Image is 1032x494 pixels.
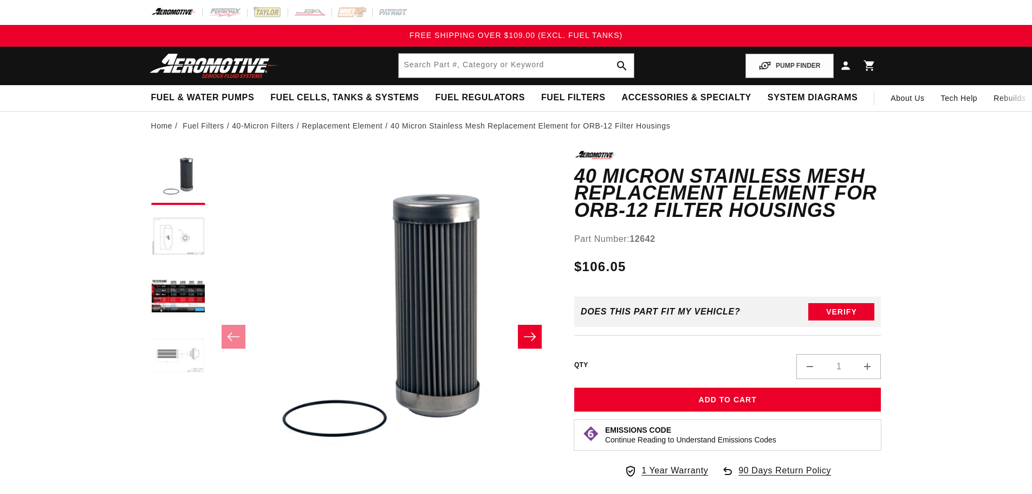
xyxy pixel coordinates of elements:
[391,120,670,132] li: 40 Micron Stainless Mesh Replacement Element for ORB-12 Filter Housings
[605,426,671,434] strong: Emissions Code
[994,92,1025,104] span: Rebuilds
[151,151,205,205] button: Load image 1 in gallery view
[151,270,205,324] button: Load image 3 in gallery view
[933,85,986,111] summary: Tech Help
[882,85,932,111] a: About Us
[399,54,634,78] input: Search by Part Number, Category or Keyword
[143,85,263,111] summary: Fuel & Water Pumps
[614,85,760,111] summary: Accessories & Specialty
[435,92,524,104] span: Fuel Regulators
[721,464,831,489] a: 90 Days Return Policy
[574,361,588,370] label: QTY
[891,94,924,102] span: About Us
[262,85,427,111] summary: Fuel Cells, Tanks & Systems
[151,330,205,384] button: Load image 4 in gallery view
[222,325,245,349] button: Slide left
[533,85,614,111] summary: Fuel Filters
[574,232,881,246] div: Part Number:
[147,53,282,79] img: Aeromotive
[610,54,634,78] button: search button
[760,85,866,111] summary: System Diagrams
[808,303,874,320] button: Verify
[582,425,600,442] img: Emissions code
[738,464,831,489] span: 90 Days Return Policy
[581,307,741,317] div: Does This part fit My vehicle?
[624,464,708,478] a: 1 Year Warranty
[410,31,622,40] span: FREE SHIPPING OVER $109.00 (EXCL. FUEL TANKS)
[427,85,533,111] summary: Fuel Regulators
[605,435,776,445] p: Continue Reading to Understand Emissions Codes
[518,325,542,349] button: Slide right
[151,210,205,265] button: Load image 2 in gallery view
[270,92,419,104] span: Fuel Cells, Tanks & Systems
[183,120,232,132] li: Fuel Filters
[745,54,833,78] button: PUMP FINDER
[768,92,858,104] span: System Diagrams
[151,120,881,132] nav: breadcrumbs
[941,92,978,104] span: Tech Help
[541,92,606,104] span: Fuel Filters
[629,234,655,243] strong: 12642
[605,425,776,445] button: Emissions CodeContinue Reading to Understand Emissions Codes
[641,464,708,478] span: 1 Year Warranty
[302,120,391,132] li: Replacement Element
[622,92,751,104] span: Accessories & Specialty
[151,120,173,132] a: Home
[232,120,302,132] li: 40-Micron Filters
[574,257,626,277] span: $106.05
[151,92,255,104] span: Fuel & Water Pumps
[574,168,881,219] h1: 40 Micron Stainless Mesh Replacement Element for ORB-12 Filter Housings
[574,388,881,412] button: Add to Cart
